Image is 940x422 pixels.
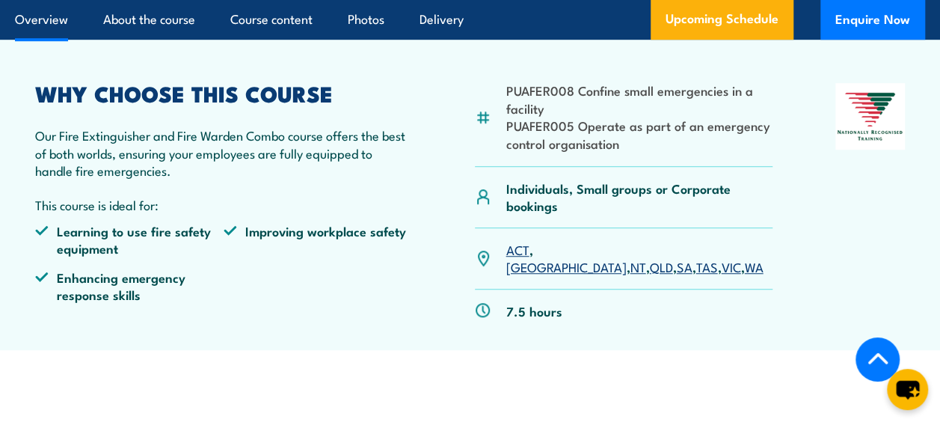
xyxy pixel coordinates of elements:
p: 7.5 hours [506,302,562,319]
p: , , , , , , , [506,241,772,276]
p: This course is ideal for: [35,196,412,213]
a: NT [630,257,645,275]
a: VIC [721,257,740,275]
img: Nationally Recognised Training logo. [835,83,905,149]
button: chat-button [887,369,928,410]
a: QLD [649,257,672,275]
a: TAS [695,257,717,275]
li: PUAFER005 Operate as part of an emergency control organisation [506,117,772,152]
h2: WHY CHOOSE THIS COURSE [35,83,412,103]
a: WA [744,257,763,275]
a: SA [676,257,692,275]
li: PUAFER008 Confine small emergencies in a facility [506,82,772,117]
a: ACT [506,240,529,258]
li: Improving workplace safety [224,222,412,257]
li: Learning to use fire safety equipment [35,222,224,257]
a: [GEOGRAPHIC_DATA] [506,257,626,275]
p: Our Fire Extinguisher and Fire Warden Combo course offers the best of both worlds, ensuring your ... [35,126,412,179]
p: Individuals, Small groups or Corporate bookings [506,180,772,215]
li: Enhancing emergency response skills [35,269,224,304]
